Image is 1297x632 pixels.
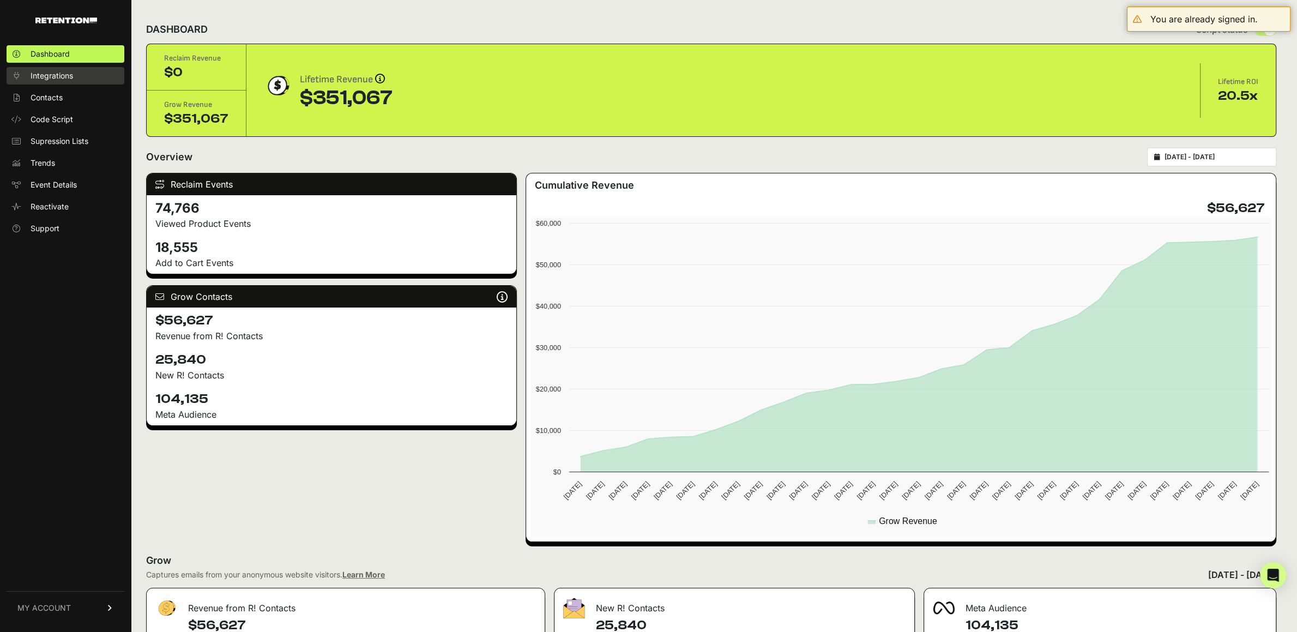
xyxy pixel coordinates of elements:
[164,53,228,64] div: Reclaim Revenue
[1207,200,1265,217] h4: $56,627
[7,176,124,194] a: Event Details
[264,72,291,99] img: dollar-coin-05c43ed7efb7bc0c12610022525b4bbbb207c7efeef5aecc26f025e68dcafac9.png
[146,553,1276,568] h2: Grow
[562,479,583,501] text: [DATE]
[35,17,97,23] img: Retention.com
[536,302,561,310] text: $40,000
[879,516,937,526] text: Grow Revenue
[300,72,393,87] div: Lifetime Revenue
[536,219,561,227] text: $60,000
[933,601,955,615] img: fa-meta-2f981b61bb99beabf952f7030308934f19ce035c18b003e963880cc3fabeebb7.png
[155,598,177,619] img: fa-dollar-13500eef13a19c4ab2b9ed9ad552e47b0d9fc28b02b83b90ba0e00f96d6372e9.png
[563,598,585,618] img: fa-envelope-19ae18322b30453b285274b1b8af3d052b27d846a4fbe8435d1a52b978f639a2.png
[1171,479,1192,501] text: [DATE]
[7,45,124,63] a: Dashboard
[147,588,545,621] div: Revenue from R! Contacts
[901,479,922,501] text: [DATE]
[1260,562,1286,588] div: Open Intercom Messenger
[155,200,508,217] h4: 74,766
[1208,568,1276,581] div: [DATE] - [DATE]
[855,479,877,501] text: [DATE]
[31,179,77,190] span: Event Details
[878,479,899,501] text: [DATE]
[147,173,516,195] div: Reclaim Events
[146,22,208,37] h2: DASHBOARD
[31,201,69,212] span: Reactivate
[164,110,228,128] div: $351,067
[535,178,634,193] h3: Cumulative Revenue
[7,220,124,237] a: Support
[155,390,508,408] h4: 104,135
[31,136,88,147] span: Supression Lists
[1150,13,1258,26] div: You are already signed in.
[147,286,516,308] div: Grow Contacts
[553,468,561,476] text: $0
[968,479,990,501] text: [DATE]
[155,217,508,230] p: Viewed Product Events
[1216,479,1238,501] text: [DATE]
[743,479,764,501] text: [DATE]
[155,369,508,382] p: New R! Contacts
[991,479,1012,501] text: [DATE]
[300,87,393,109] div: $351,067
[1239,479,1260,501] text: [DATE]
[653,479,674,501] text: [DATE]
[31,49,70,59] span: Dashboard
[1081,479,1102,501] text: [DATE]
[1103,479,1125,501] text: [DATE]
[1059,479,1080,501] text: [DATE]
[810,479,831,501] text: [DATE]
[923,479,944,501] text: [DATE]
[146,149,192,165] h2: Overview
[924,588,1276,621] div: Meta Audience
[536,344,561,352] text: $30,000
[833,479,854,501] text: [DATE]
[1218,87,1258,105] div: 20.5x
[946,479,967,501] text: [DATE]
[1194,479,1215,501] text: [DATE]
[164,64,228,81] div: $0
[1149,479,1170,501] text: [DATE]
[1014,479,1035,501] text: [DATE]
[155,312,508,329] h4: $56,627
[536,385,561,393] text: $20,000
[607,479,629,501] text: [DATE]
[675,479,696,501] text: [DATE]
[7,198,124,215] a: Reactivate
[31,70,73,81] span: Integrations
[155,256,508,269] p: Add to Cart Events
[31,114,73,125] span: Code Script
[1036,479,1057,501] text: [DATE]
[7,89,124,106] a: Contacts
[31,92,63,103] span: Contacts
[1218,76,1258,87] div: Lifetime ROI
[584,479,606,501] text: [DATE]
[630,479,651,501] text: [DATE]
[765,479,787,501] text: [DATE]
[155,239,508,256] h4: 18,555
[697,479,719,501] text: [DATE]
[31,158,55,168] span: Trends
[155,351,508,369] h4: 25,840
[1126,479,1148,501] text: [DATE]
[31,223,59,234] span: Support
[536,426,561,435] text: $10,000
[7,154,124,172] a: Trends
[164,99,228,110] div: Grow Revenue
[155,329,508,342] p: Revenue from R! Contacts
[155,408,508,421] div: Meta Audience
[788,479,809,501] text: [DATE]
[7,591,124,624] a: MY ACCOUNT
[554,588,914,621] div: New R! Contacts
[7,111,124,128] a: Code Script
[146,569,385,580] div: Captures emails from your anonymous website visitors.
[7,67,124,85] a: Integrations
[7,133,124,150] a: Supression Lists
[342,570,385,579] a: Learn More
[17,603,71,613] span: MY ACCOUNT
[720,479,741,501] text: [DATE]
[536,261,561,269] text: $50,000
